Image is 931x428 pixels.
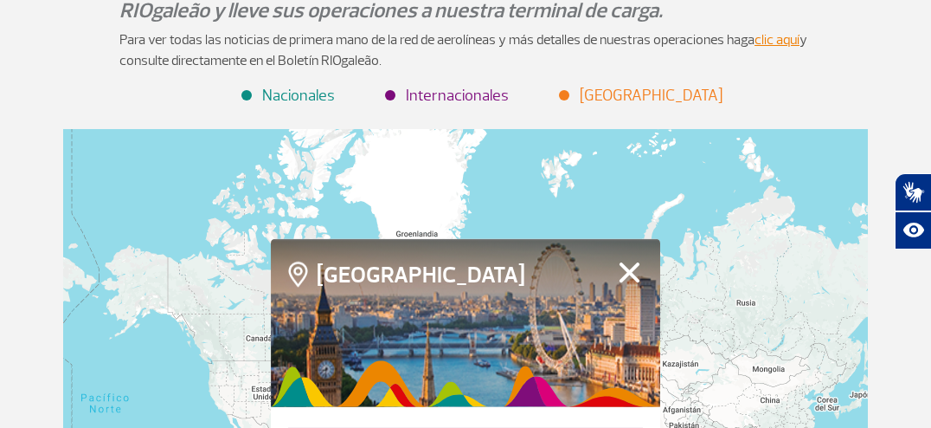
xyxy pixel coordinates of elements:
[387,84,509,107] li: Internacionales
[243,84,335,107] li: Nacionales
[119,29,812,71] p: Para ver todas las noticias de primera mano de la red de aerolíneas y más detalles de nuestras op...
[288,261,543,293] h4: [GEOGRAPHIC_DATA]
[895,173,931,211] button: Abrir tradutor de língua de sinais.
[895,211,931,250] button: Abrir recursos assistivos.
[895,173,931,250] div: Plugin de acessibilidade da Hand Talk.
[616,261,643,283] button: Fechar
[561,84,722,107] li: [GEOGRAPHIC_DATA]
[271,238,660,406] img: london_1.png
[754,31,799,49] a: clic aquí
